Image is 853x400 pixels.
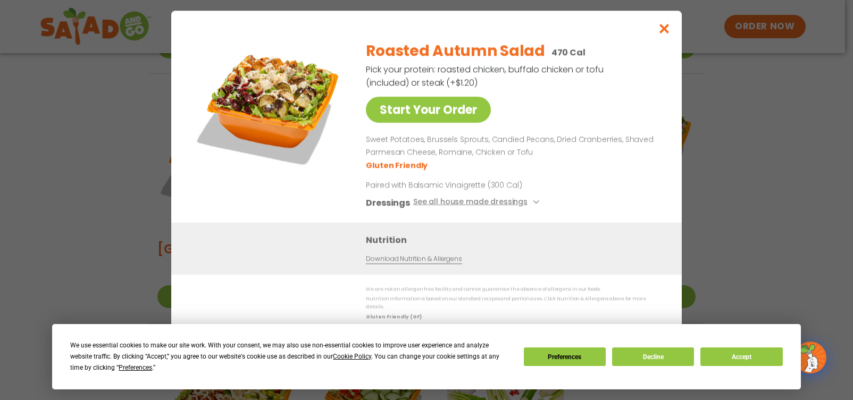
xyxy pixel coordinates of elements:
[52,324,801,389] div: Cookie Consent Prompt
[366,254,462,264] a: Download Nutrition & Allergens
[366,285,660,293] p: We are not an allergen free facility and cannot guarantee the absence of allergens in our foods.
[524,347,606,366] button: Preferences
[119,364,152,371] span: Preferences
[366,233,666,246] h3: Nutrition
[366,196,410,209] h3: Dressings
[366,295,660,311] p: Nutrition information is based on our standard recipes and portion sizes. Click Nutrition & Aller...
[366,63,605,89] p: Pick your protein: roasted chicken, buffalo chicken or tofu (included) or steak (+$1.20)
[413,196,542,209] button: See all house made dressings
[551,46,586,59] p: 470 Cal
[796,343,825,372] img: wpChatIcon
[333,353,371,360] span: Cookie Policy
[366,160,429,171] li: Gluten Friendly
[366,313,421,320] strong: Gluten Friendly (GF)
[366,322,660,339] p: While our menu includes ingredients that are made without gluten, our restaurants are not gluten ...
[366,40,545,62] h2: Roasted Autumn Salad
[700,347,782,366] button: Accept
[647,11,682,46] button: Close modal
[366,133,656,159] p: Sweet Potatoes, Brussels Sprouts, Candied Pecans, Dried Cranberries, Shaved Parmesan Cheese, Roma...
[195,32,344,181] img: Featured product photo for Roasted Autumn Salad
[366,180,563,191] p: Paired with Balsamic Vinaigrette (300 Cal)
[70,340,511,373] div: We use essential cookies to make our site work. With your consent, we may also use non-essential ...
[366,97,491,123] a: Start Your Order
[612,347,694,366] button: Decline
